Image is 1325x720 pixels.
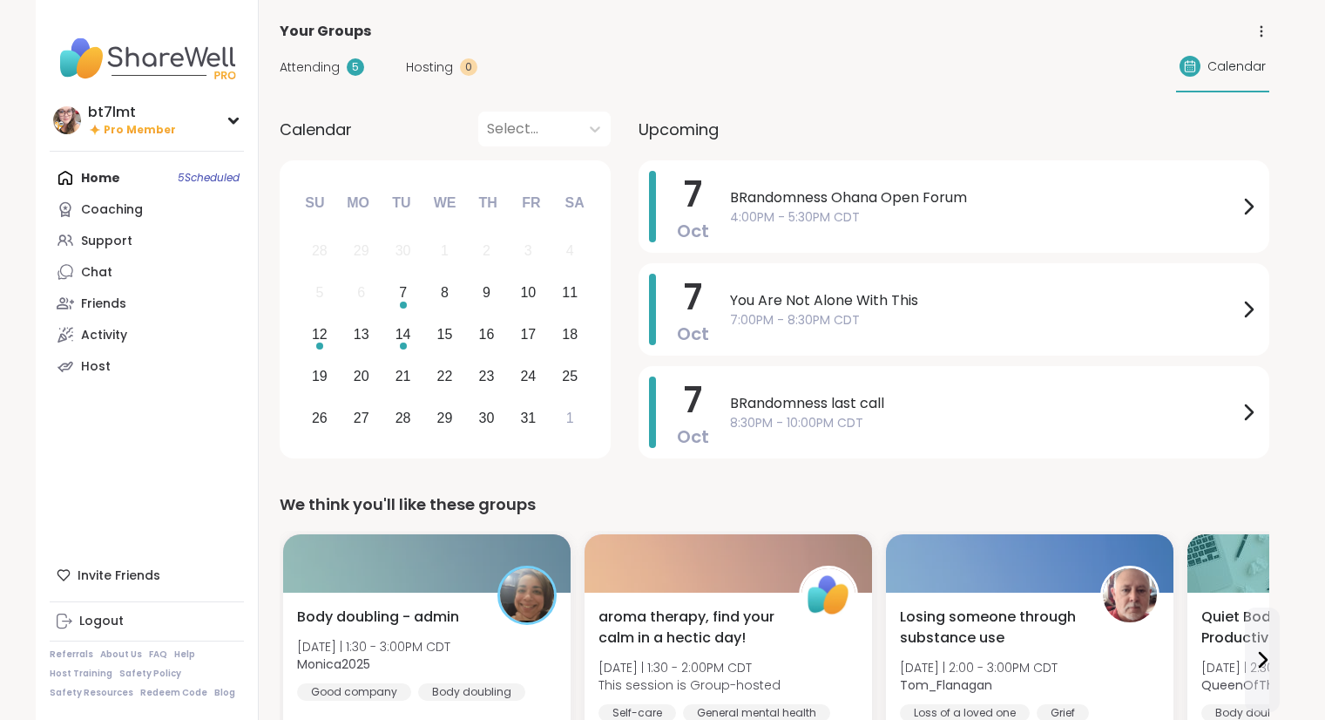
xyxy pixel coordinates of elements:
b: QueenOfTheNight [1201,676,1314,694]
div: Activity [81,327,127,344]
div: Mo [339,184,377,222]
div: 31 [520,406,536,430]
img: ShareWell Nav Logo [50,28,244,89]
div: 20 [354,364,369,388]
div: Sa [555,184,593,222]
span: BRandomness Ohana Open Forum [730,187,1238,208]
div: Tu [382,184,421,222]
img: Monica2025 [500,568,554,622]
span: aroma therapy, find your calm in a hectic day! [598,607,780,649]
div: 17 [520,323,536,346]
div: 30 [479,406,495,430]
div: Coaching [81,201,143,219]
div: Choose Monday, October 13th, 2025 [342,316,380,354]
span: 7 [684,273,702,322]
div: Choose Sunday, October 19th, 2025 [301,357,339,395]
div: Choose Saturday, October 18th, 2025 [551,316,589,354]
div: 28 [395,406,411,430]
div: Choose Thursday, October 16th, 2025 [468,316,505,354]
div: 13 [354,323,369,346]
div: 11 [562,281,578,304]
div: bt7lmt [88,103,176,122]
a: Referrals [50,649,93,661]
a: FAQ [149,649,167,661]
div: Choose Tuesday, October 28th, 2025 [384,399,422,437]
div: Th [469,184,507,222]
div: 27 [354,406,369,430]
span: 7:00PM - 8:30PM CDT [730,311,1238,329]
span: [DATE] | 2:00 - 3:00PM CDT [900,659,1058,676]
div: 0 [460,58,477,76]
div: We [425,184,463,222]
div: Choose Sunday, October 12th, 2025 [301,316,339,354]
div: 16 [479,323,495,346]
a: Activity [50,319,244,350]
div: 29 [437,406,453,430]
span: Oct [677,322,709,346]
div: 3 [524,239,532,262]
div: Chat [81,264,112,282]
div: 25 [562,364,578,388]
span: Oct [677,425,709,449]
div: Choose Saturday, October 11th, 2025 [551,275,589,312]
span: 7 [684,376,702,425]
a: Blog [214,687,235,699]
img: Tom_Flanagan [1103,568,1157,622]
span: 8:30PM - 10:00PM CDT [730,414,1238,432]
div: 6 [357,281,365,304]
div: 1 [566,406,574,430]
div: We think you'll like these groups [280,492,1269,517]
div: Invite Friends [50,560,244,591]
div: Choose Sunday, October 26th, 2025 [301,399,339,437]
a: Host Training [50,668,112,680]
div: Not available Sunday, September 28th, 2025 [301,233,339,270]
div: Choose Tuesday, October 7th, 2025 [384,275,422,312]
div: 2 [483,239,490,262]
div: Not available Friday, October 3rd, 2025 [510,233,547,270]
div: month 2025-10 [299,230,591,438]
span: This session is Group-hosted [598,676,781,694]
div: 14 [395,323,411,346]
a: Safety Resources [50,687,133,699]
div: Not available Sunday, October 5th, 2025 [301,275,339,312]
img: ShareWell [801,568,855,622]
div: Friends [81,295,126,313]
div: 30 [395,239,411,262]
b: Monica2025 [297,655,370,673]
a: Redeem Code [140,687,207,699]
div: 5 [315,281,323,304]
a: Friends [50,288,244,319]
b: Tom_Flanagan [900,676,992,694]
div: 28 [312,239,328,262]
div: 22 [437,364,453,388]
div: 4 [566,239,574,262]
div: Choose Tuesday, October 14th, 2025 [384,316,422,354]
span: Upcoming [639,118,719,141]
div: Choose Saturday, November 1st, 2025 [551,399,589,437]
a: Help [174,649,195,661]
div: Choose Thursday, October 23rd, 2025 [468,357,505,395]
span: Pro Member [104,123,176,138]
div: Not available Monday, October 6th, 2025 [342,275,380,312]
span: [DATE] | 1:30 - 2:00PM CDT [598,659,781,676]
div: 24 [520,364,536,388]
span: You Are Not Alone With This [730,290,1238,311]
div: 9 [483,281,490,304]
span: Oct [677,219,709,243]
span: Body doubling - admin [297,607,459,628]
div: Choose Friday, October 31st, 2025 [510,399,547,437]
a: Coaching [50,194,244,225]
div: Not available Tuesday, September 30th, 2025 [384,233,422,270]
div: Body doubling [418,683,525,701]
div: Choose Wednesday, October 8th, 2025 [426,275,463,312]
div: Not available Saturday, October 4th, 2025 [551,233,589,270]
a: Logout [50,606,244,637]
div: 12 [312,323,328,346]
span: Calendar [280,118,352,141]
div: 10 [520,281,536,304]
div: 5 [347,58,364,76]
div: Support [81,233,132,250]
div: 29 [354,239,369,262]
a: About Us [100,649,142,661]
div: 18 [562,323,578,346]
